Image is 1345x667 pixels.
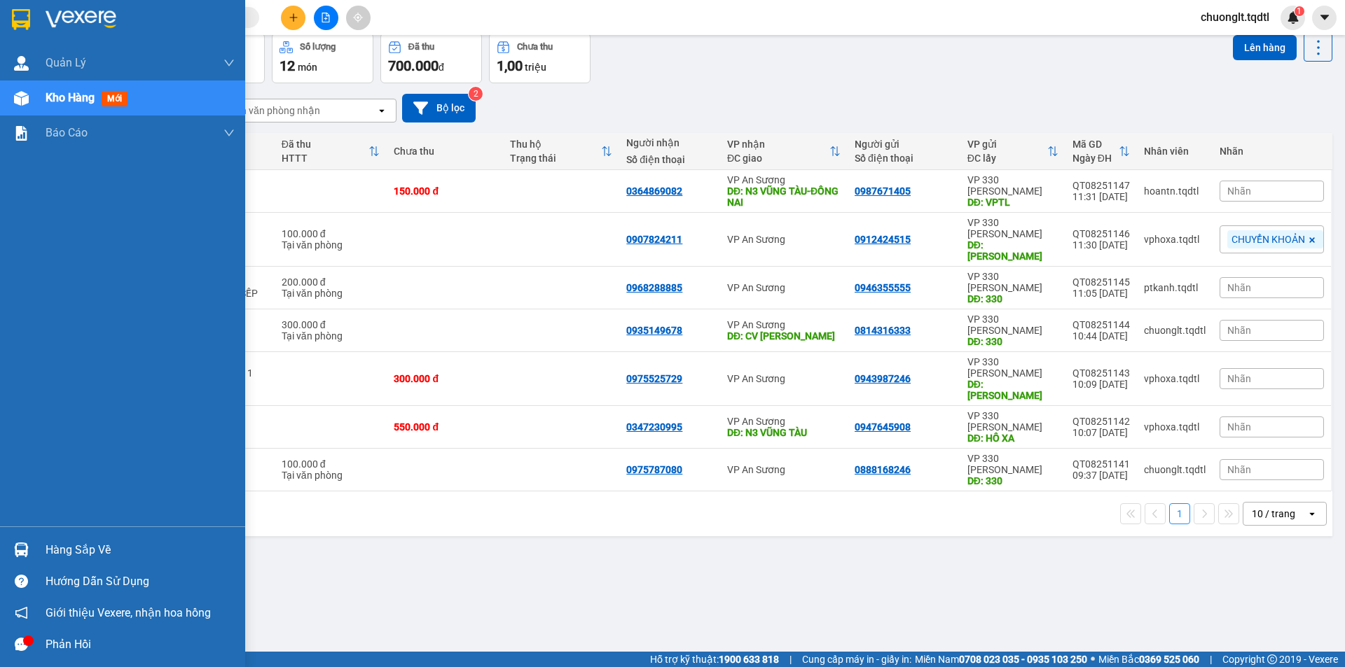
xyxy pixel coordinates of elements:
[12,12,124,45] div: VP 330 [PERSON_NAME]
[802,652,911,667] span: Cung cấp máy in - giấy in:
[46,54,86,71] span: Quản Lý
[1144,373,1206,384] div: vphoxa.tqdtl
[503,133,619,170] th: Toggle SortBy
[1227,282,1251,293] span: Nhãn
[32,65,68,90] span: 330
[282,458,380,470] div: 100.000 đ
[1144,146,1206,157] div: Nhân viên
[282,319,380,330] div: 300.000 đ
[967,197,1058,208] div: DĐ: VPTL
[12,9,30,30] img: logo-vxr
[1252,507,1295,521] div: 10 / trang
[1144,464,1206,475] div: chuonglt.tqdtl
[727,416,841,427] div: VP An Sương
[134,48,294,97] span: CV [PERSON_NAME]
[626,137,713,148] div: Người nhận
[15,638,28,651] span: message
[789,652,792,667] span: |
[1227,185,1251,197] span: Nhãn
[855,139,953,150] div: Người gửi
[102,91,127,106] span: mới
[394,146,496,157] div: Chưa thu
[1072,367,1130,379] div: QT08251143
[1295,6,1304,16] sup: 1
[1072,427,1130,438] div: 10:07 [DATE]
[46,604,211,622] span: Giới thiệu Vexere, nhận hoa hồng
[1227,464,1251,475] span: Nhãn
[1144,234,1206,245] div: vphoxa.tqdtl
[855,282,911,293] div: 0946355555
[1072,458,1130,470] div: QT08251141
[1144,325,1206,336] div: chuonglt.tqdtl
[967,433,1058,444] div: DĐ: HÔ XA
[1072,470,1130,481] div: 09:37 [DATE]
[134,12,294,29] div: VP An Sương
[223,104,320,118] div: Chọn văn phòng nhận
[967,239,1058,262] div: DĐ: HỒ XÁ
[727,153,829,164] div: ĐC giao
[46,124,88,141] span: Báo cáo
[967,475,1058,486] div: DĐ: 330
[626,464,682,475] div: 0975787080
[272,33,373,83] button: Số lượng12món
[282,139,369,150] div: Đã thu
[626,421,682,433] div: 0347230995
[12,13,34,28] span: Gửi:
[394,421,496,433] div: 550.000 đ
[380,33,482,83] button: Đã thu700.000đ
[388,57,439,74] span: 700.000
[855,421,911,433] div: 0947645908
[282,330,380,342] div: Tại văn phòng
[1189,8,1281,26] span: chuonglt.tqdtl
[1072,276,1130,288] div: QT08251145
[1139,654,1199,665] strong: 0369 525 060
[282,228,380,239] div: 100.000 đ
[1091,657,1095,662] span: ⚪️
[281,6,305,30] button: plus
[408,42,434,52] div: Đã thu
[1227,421,1251,433] span: Nhãn
[1267,654,1277,664] span: copyright
[525,62,546,73] span: triệu
[967,314,1058,336] div: VP 330 [PERSON_NAME]
[1210,652,1212,667] span: |
[727,174,841,185] div: VP An Sương
[626,154,713,165] div: Số điện thoại
[282,276,380,288] div: 200.000 đ
[14,56,29,71] img: warehouse-icon
[1297,6,1302,16] span: 1
[15,606,28,619] span: notification
[1144,282,1206,293] div: ptkanh.tqdtl
[353,13,363,22] span: aim
[1287,11,1299,24] img: icon-new-feature
[1072,330,1130,342] div: 10:44 [DATE]
[300,42,336,52] div: Số lượng
[346,6,371,30] button: aim
[14,91,29,106] img: warehouse-icon
[1065,133,1137,170] th: Toggle SortBy
[1312,6,1337,30] button: caret-down
[134,29,294,48] div: 0935149678
[402,94,476,122] button: Bộ lọc
[1072,191,1130,202] div: 11:31 [DATE]
[727,330,841,342] div: DĐ: CV LINH XUÂN
[134,13,167,28] span: Nhận:
[1318,11,1331,24] span: caret-down
[1220,146,1324,157] div: Nhãn
[298,62,317,73] span: món
[46,634,235,655] div: Phản hồi
[727,282,841,293] div: VP An Sương
[719,654,779,665] strong: 1900 633 818
[46,540,235,561] div: Hàng sắp về
[1072,319,1130,330] div: QT08251144
[282,153,369,164] div: HTTT
[727,234,841,245] div: VP An Sương
[727,185,841,208] div: DĐ: N3 VŨNG TÀU-ĐỒNG NAI
[1306,508,1318,519] svg: open
[282,470,380,481] div: Tại văn phòng
[967,174,1058,197] div: VP 330 [PERSON_NAME]
[134,56,154,71] span: DĐ:
[626,325,682,336] div: 0935149678
[46,91,95,104] span: Kho hàng
[967,217,1058,239] div: VP 330 [PERSON_NAME]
